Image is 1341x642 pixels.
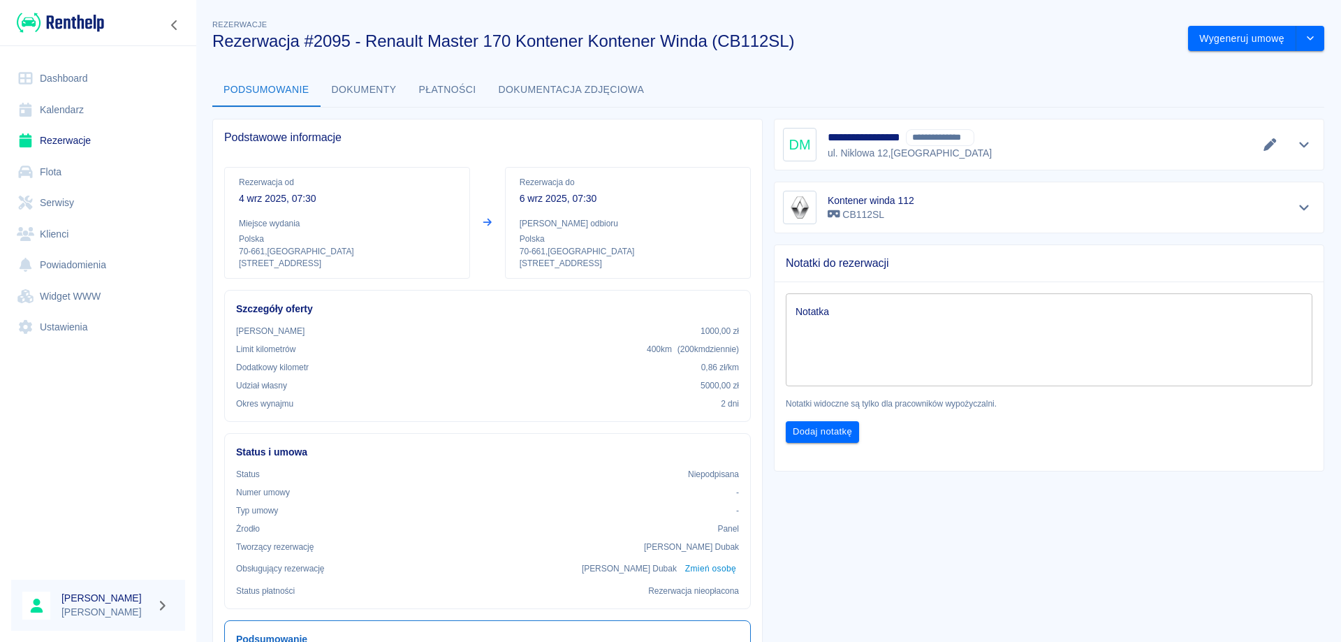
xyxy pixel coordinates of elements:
a: Kalendarz [11,94,185,126]
p: Tworzący rezerwację [236,541,314,553]
p: Rezerwacja nieopłacona [648,585,739,597]
a: Ustawienia [11,312,185,343]
p: [STREET_ADDRESS] [239,258,455,270]
a: Widget WWW [11,281,185,312]
button: Pokaż szczegóły [1293,135,1316,154]
a: Renthelp logo [11,11,104,34]
span: Notatki do rezerwacji [786,256,1312,270]
span: Rezerwacje [212,20,267,29]
p: Rezerwacja do [520,176,736,189]
a: Dashboard [11,63,185,94]
p: Numer umowy [236,486,290,499]
button: Zmień osobę [682,559,739,579]
p: ul. Niklowa 12 , [GEOGRAPHIC_DATA] [828,146,995,161]
p: [PERSON_NAME] odbioru [520,217,736,230]
button: Edytuj dane [1259,135,1282,154]
a: Flota [11,156,185,188]
h6: Szczegóły oferty [236,302,739,316]
p: [PERSON_NAME] Dubak [582,562,677,575]
button: Wygeneruj umowę [1188,26,1296,52]
div: DM [783,128,816,161]
button: Dokumentacja zdjęciowa [488,73,656,107]
button: Pokaż szczegóły [1293,198,1316,217]
p: Limit kilometrów [236,343,295,356]
p: [PERSON_NAME] [236,325,305,337]
p: Niepodpisana [688,468,739,481]
a: Powiadomienia [11,249,185,281]
h6: Status i umowa [236,445,739,460]
span: ( 200 km dziennie ) [677,344,739,354]
p: Polska [239,233,455,245]
button: Płatności [408,73,488,107]
p: Okres wynajmu [236,397,293,410]
p: 5000,00 zł [701,379,739,392]
button: Dodaj notatkę [786,421,859,443]
p: Obsługujący rezerwację [236,562,325,575]
p: Notatki widoczne są tylko dla pracowników wypożyczalni. [786,397,1312,410]
p: Panel [718,523,740,535]
a: Klienci [11,219,185,250]
p: Rezerwacja od [239,176,455,189]
p: 2 dni [721,397,739,410]
h3: Rezerwacja #2095 - Renault Master 170 Kontener Kontener Winda (CB112SL) [212,31,1177,51]
p: 1000,00 zł [701,325,739,337]
p: 70-661 , [GEOGRAPHIC_DATA] [239,245,455,258]
p: Miejsce wydania [239,217,455,230]
p: CB112SL [828,207,914,222]
p: 6 wrz 2025, 07:30 [520,191,736,206]
p: Polska [520,233,736,245]
img: Renthelp logo [17,11,104,34]
p: - [736,504,739,517]
p: Dodatkowy kilometr [236,361,309,374]
p: Typ umowy [236,504,278,517]
span: Podstawowe informacje [224,131,751,145]
button: Zwiń nawigację [164,16,185,34]
button: Dokumenty [321,73,408,107]
p: 400 km [647,343,739,356]
p: 4 wrz 2025, 07:30 [239,191,455,206]
button: Podsumowanie [212,73,321,107]
p: [STREET_ADDRESS] [520,258,736,270]
p: 70-661 , [GEOGRAPHIC_DATA] [520,245,736,258]
p: Udział własny [236,379,287,392]
p: Żrodło [236,523,260,535]
p: 0,86 zł /km [701,361,739,374]
a: Serwisy [11,187,185,219]
h6: Kontener winda 112 [828,194,914,207]
a: Rezerwacje [11,125,185,156]
p: - [736,486,739,499]
img: Image [786,194,814,221]
button: drop-down [1296,26,1324,52]
p: Status [236,468,260,481]
p: Status płatności [236,585,295,597]
h6: [PERSON_NAME] [61,591,151,605]
p: [PERSON_NAME] Dubak [644,541,739,553]
p: [PERSON_NAME] [61,605,151,620]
